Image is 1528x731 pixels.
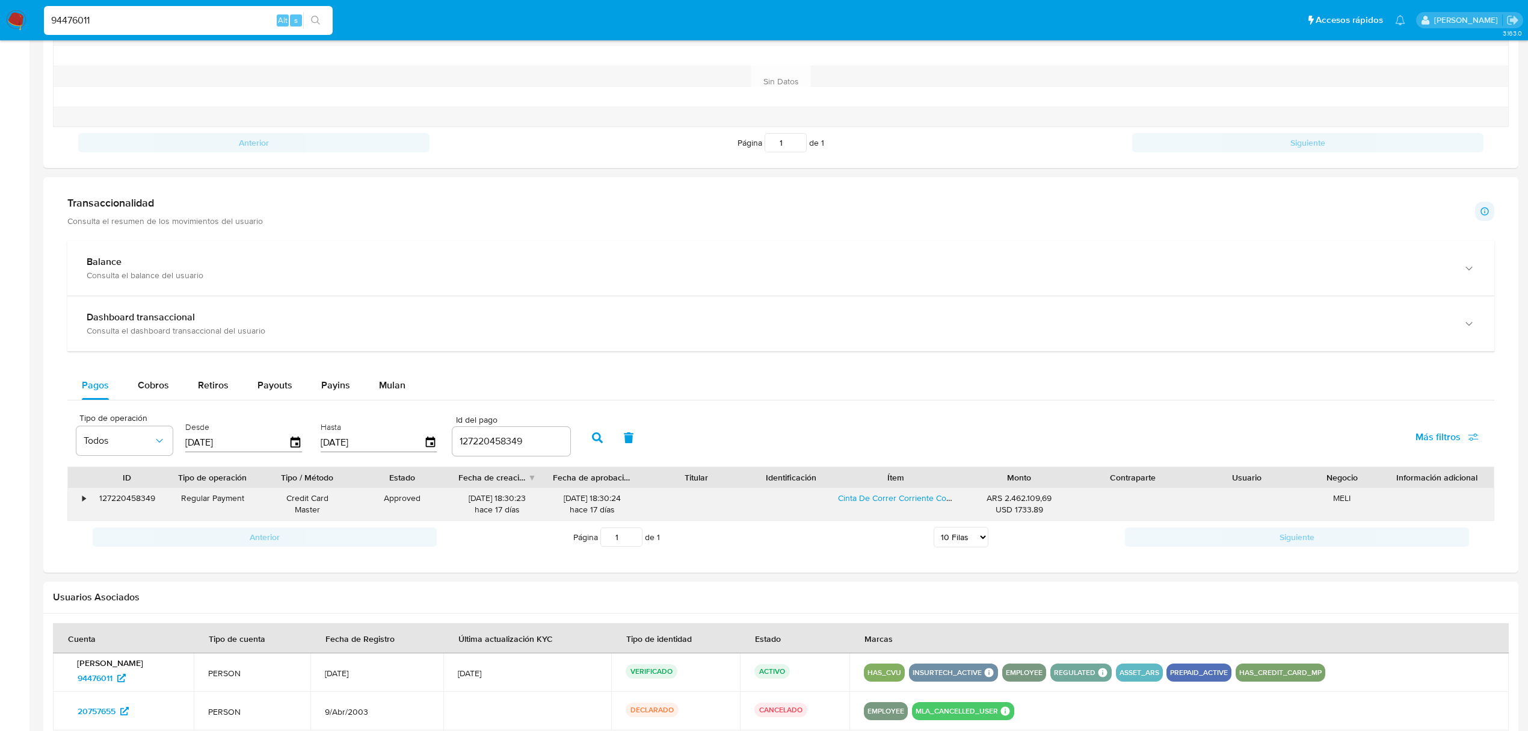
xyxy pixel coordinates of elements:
span: s [294,14,298,26]
span: 1 [821,137,824,149]
button: Siguiente [1132,133,1483,152]
button: Anterior [78,133,430,152]
a: Notificaciones [1395,15,1405,25]
span: Accesos rápidos [1316,14,1383,26]
p: ludmila.lanatti@mercadolibre.com [1434,14,1502,26]
h2: Usuarios Asociados [53,591,1509,603]
span: Alt [278,14,288,26]
input: Buscar usuario o caso... [44,13,333,28]
button: search-icon [303,12,328,29]
a: Salir [1506,14,1519,26]
span: Página de [738,133,824,152]
span: 3.163.0 [1503,28,1522,38]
